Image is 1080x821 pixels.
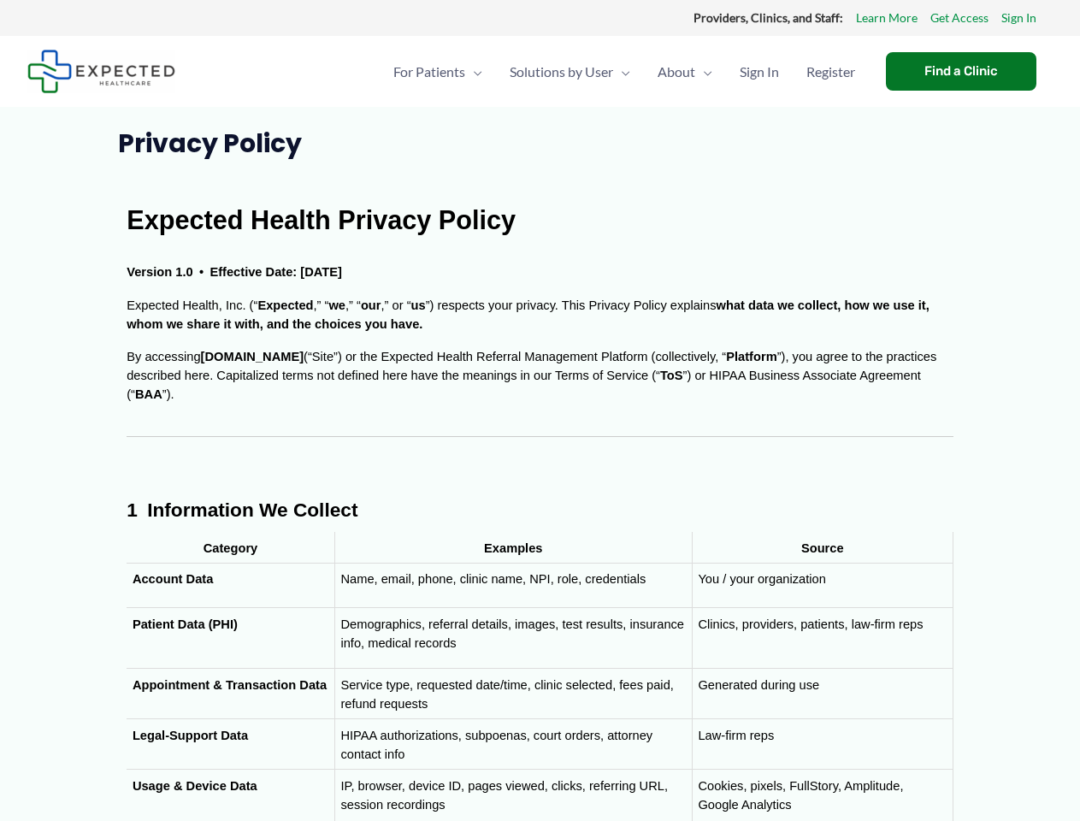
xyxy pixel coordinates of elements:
span: Menu Toggle [465,42,482,102]
strong: Providers, Clinics, and Staff: [693,10,843,25]
span: 1 Information We Collect [127,499,357,521]
span: About [658,42,695,102]
a: AboutMenu Toggle [644,42,726,102]
span: Menu Toggle [695,42,712,102]
span: what data we collect, how we use it, whom we share it with, and the choices you have. [127,298,933,331]
span: Menu Toggle [613,42,630,102]
span: Platform [726,350,776,363]
span: By accessing [127,350,200,363]
span: Cookies, pixels, FullStory, Amplitude, Google Analytics [698,779,906,812]
span: ”). [162,387,174,401]
span: Solutions by User [510,42,613,102]
span: Patient Data (PHI) [133,617,238,631]
a: Solutions by UserMenu Toggle [496,42,644,102]
span: Sign In [740,42,779,102]
a: Sign In [1001,7,1036,29]
a: Register [793,42,869,102]
span: Version 1.0 • Effective Date: [DATE] [127,265,342,279]
span: ,” or “ [381,298,411,312]
span: Legal-Support Data [133,729,248,742]
span: Examples [484,541,542,555]
span: You / your organization [698,572,825,586]
span: BAA [135,387,162,401]
span: Demographics, referral details, images, test results, insurance info, medical records [340,617,688,650]
span: Expected Health, Inc. (“ [127,298,257,312]
span: Category [204,541,258,555]
span: Account Data [133,572,213,586]
span: Register [806,42,855,102]
span: Expected Health Privacy Policy [127,205,516,234]
span: For Patients [393,42,465,102]
span: IP, browser, device ID, pages viewed, clicks, referring URL, session recordings [340,779,671,812]
a: Sign In [726,42,793,102]
span: Generated during use [698,678,819,692]
span: Clinics, providers, patients, law-firm reps [698,617,923,631]
span: ”) respects your privacy. This Privacy Policy explains [426,298,717,312]
a: Get Access [930,7,989,29]
nav: Primary Site Navigation [380,42,869,102]
span: Law-firm reps [698,729,774,742]
span: ,” “ [345,298,361,312]
span: we [328,298,345,312]
span: Name, email, phone, clinic name, NPI, role, credentials [340,572,646,586]
img: Expected Healthcare Logo - side, dark font, small [27,50,175,93]
span: Usage & Device Data [133,779,257,793]
span: Expected [257,298,313,312]
span: our [361,298,381,312]
span: Source [801,541,844,555]
span: HIPAA authorizations, subpoenas, court orders, attorney contact info [340,729,656,761]
span: us [411,298,426,312]
h1: Privacy Policy [118,128,962,159]
a: For PatientsMenu Toggle [380,42,496,102]
span: Appointment & Transaction Data [133,678,327,692]
span: ToS [660,369,683,382]
span: (“Site”) or the Expected Health Referral Management Platform (collectively, “ [304,350,726,363]
span: [DOMAIN_NAME] [201,350,304,363]
a: Learn More [856,7,918,29]
a: Find a Clinic [886,52,1036,91]
span: Service type, requested date/time, clinic selected, fees paid, refund requests [340,678,677,711]
span: ,” “ [314,298,329,312]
